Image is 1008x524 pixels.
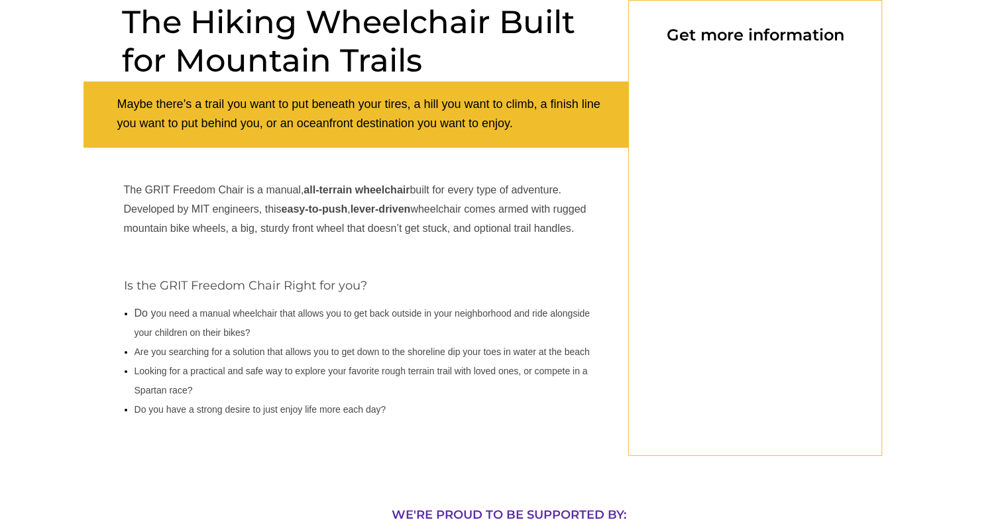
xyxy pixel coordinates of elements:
[392,507,626,522] span: WE'RE PROUD TO BE SUPPORTED BY:
[282,203,348,215] strong: easy-to-push
[124,184,587,234] span: The GRIT Freedom Chair is a manual, built for every type of adventure. Developed by MIT engineers...
[304,184,410,195] strong: all-terrain wheelchair
[124,278,367,293] span: Is the GRIT Freedom Chair Right for you?
[122,3,575,79] span: The Hiking Wheelchair Built for Mountain Trails
[135,308,590,338] span: ou need a manual wheelchair that allows you to get back outside in your neighborhood and ride alo...
[351,203,411,215] strong: lever-driven
[117,97,600,130] span: Maybe there’s a trail you want to put beneath your tires, a hill you want to climb, a finish line...
[135,307,156,319] span: Do y
[135,346,590,357] span: Are you searching for a solution that allows you to get down to the shoreline dip your toes in wa...
[651,64,860,420] iframe: Form 0
[135,366,588,395] span: Looking for a practical and safe way to explore your favorite rough terrain trail with loved ones...
[135,404,386,415] span: Do you have a strong desire to just enjoy life more each day?
[667,25,844,44] span: Get more information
